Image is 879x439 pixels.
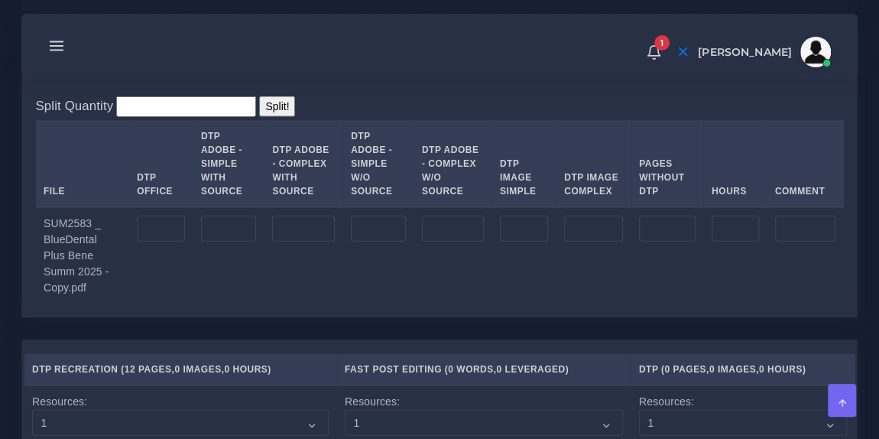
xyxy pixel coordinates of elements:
td: SUM2583 _ BlueDental Plus Bene Summ 2025 - Copy.pdf [36,207,129,304]
img: avatar [800,37,831,67]
span: 12 Pages [125,364,172,375]
label: Split Quantity [36,96,114,115]
span: 0 Hours [224,364,268,375]
th: DTP Adobe - Complex W/O Source [414,121,491,207]
span: 0 Pages [664,364,706,375]
th: DTP Adobe - Simple With Source [193,121,264,207]
span: 0 Leveraged [496,364,565,375]
span: 0 Hours [759,364,803,375]
th: DTP Office [129,121,193,207]
th: DTP Image Simple [491,121,556,207]
span: 1 [654,35,670,50]
th: Pages Without DTP [631,121,704,207]
th: Comment [767,121,843,207]
span: [PERSON_NAME] [698,47,792,57]
th: Fast Post Editing ( , ) [336,354,631,385]
th: DTP Image Complex [556,121,631,207]
a: [PERSON_NAME]avatar [690,37,836,67]
a: 1 [641,44,667,60]
span: 0 Images [174,364,221,375]
span: 0 Images [709,364,756,375]
th: Hours [703,121,767,207]
input: Split! [259,96,295,117]
th: DTP ( , , ) [631,354,855,385]
span: 0 Words [448,364,493,375]
th: DTP Recreation ( , , ) [24,354,337,385]
th: DTP Adobe - Simple W/O Source [343,121,414,207]
th: DTP Adobe - Complex With Source [264,121,343,207]
th: File [36,121,129,207]
div: DTP, Task(s) DTP QuantitiesEnglish ([GEOGRAPHIC_DATA]) TO Spanish (US) [22,83,857,317]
